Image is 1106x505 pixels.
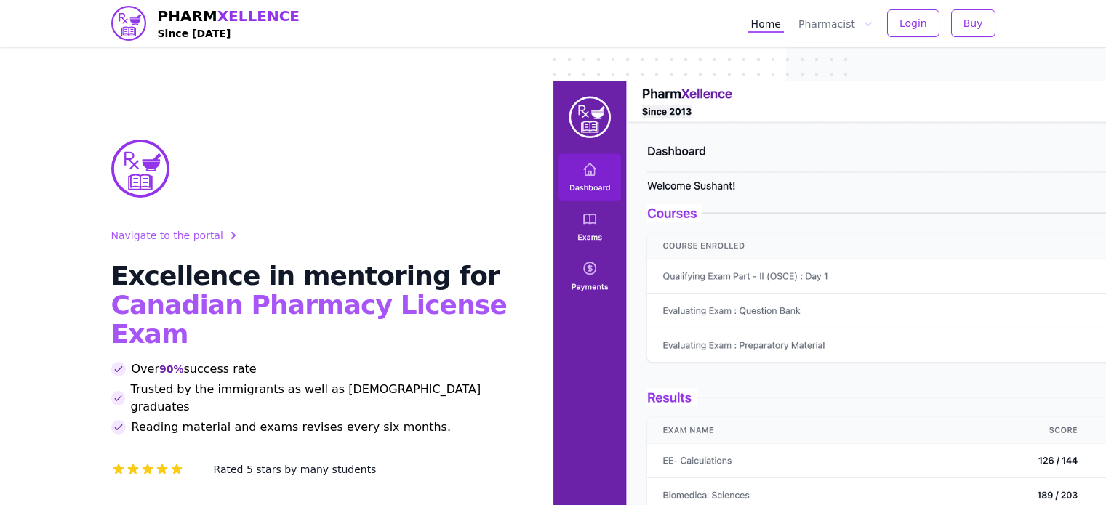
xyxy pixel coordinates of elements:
button: Pharmacist [796,14,875,33]
a: Home [748,14,784,33]
button: Login [887,9,939,37]
span: PHARM [158,6,300,26]
img: PharmXellence Logo [111,140,169,198]
span: Over success rate [132,360,257,378]
span: Navigate to the portal [111,228,223,243]
h4: Since [DATE] [158,26,300,41]
span: Excellence in mentoring for [111,261,500,291]
span: Reading material and exams revises every six months. [132,419,452,436]
span: Rated 5 stars by many students [214,464,377,475]
span: Buy [963,16,983,31]
img: PharmXellence logo [111,6,146,41]
span: XELLENCE [217,7,300,25]
span: 90% [159,362,184,376]
span: Login [899,16,927,31]
span: Canadian Pharmacy License Exam [111,290,507,349]
span: Trusted by the immigrants as well as [DEMOGRAPHIC_DATA] graduates [131,381,518,416]
button: Buy [951,9,995,37]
